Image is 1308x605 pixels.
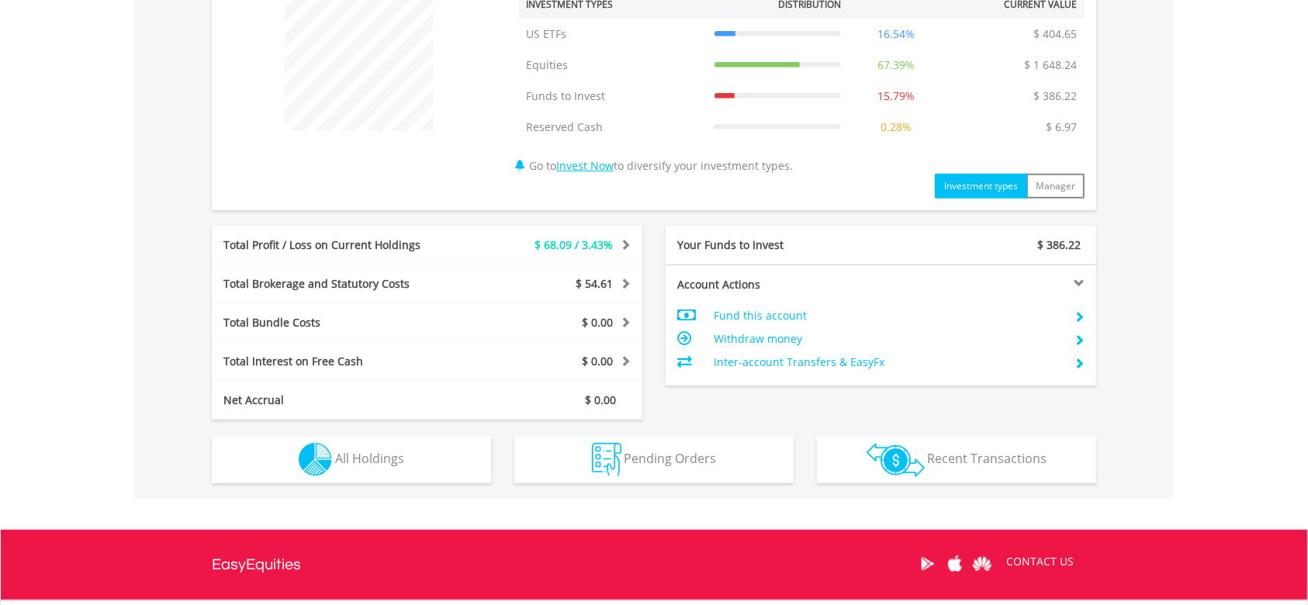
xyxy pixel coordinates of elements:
[592,443,621,476] img: pending_instructions-wht.png
[585,392,616,407] span: $ 0.00
[849,50,943,81] td: 67.39%
[1038,112,1085,143] td: $ 6.97
[817,437,1096,483] button: Recent Transactions
[1026,81,1085,112] td: $ 386.22
[212,437,491,483] button: All Holdings
[714,327,1062,351] td: Withdraw money
[1037,237,1081,252] span: $ 386.22
[556,158,614,173] a: Invest Now
[1026,19,1085,50] td: $ 404.65
[212,237,463,253] div: Total Profit / Loss on Current Holdings
[518,50,707,81] td: Equities
[1026,174,1085,199] button: Manager
[995,540,1085,583] a: CONTACT US
[212,392,463,408] div: Net Accrual
[941,540,968,588] a: Apple
[928,450,1047,467] span: Recent Transactions
[1016,50,1085,81] td: $ 1 648.24
[867,443,925,477] img: transactions-zar-wht.png
[212,354,463,369] div: Total Interest on Free Cash
[212,276,463,292] div: Total Brokerage and Statutory Costs
[968,540,995,588] a: Huawei
[518,112,707,143] td: Reserved Cash
[335,450,404,467] span: All Holdings
[299,443,332,476] img: holdings-wht.png
[625,450,717,467] span: Pending Orders
[714,304,1062,327] td: Fund this account
[212,315,463,330] div: Total Bundle Costs
[914,540,941,588] a: Google Play
[849,112,943,143] td: 0.28%
[212,530,301,600] a: EasyEquities
[935,174,1027,199] button: Investment types
[582,354,613,368] span: $ 0.00
[849,81,943,112] td: 15.79%
[518,19,707,50] td: US ETFs
[518,81,707,112] td: Funds to Invest
[666,277,881,292] div: Account Actions
[535,237,613,252] span: $ 68.09 / 3.43%
[514,437,794,483] button: Pending Orders
[714,351,1062,374] td: Inter-account Transfers & EasyFx
[582,315,613,330] span: $ 0.00
[576,276,613,291] span: $ 54.61
[849,19,943,50] td: 16.54%
[666,237,881,253] div: Your Funds to Invest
